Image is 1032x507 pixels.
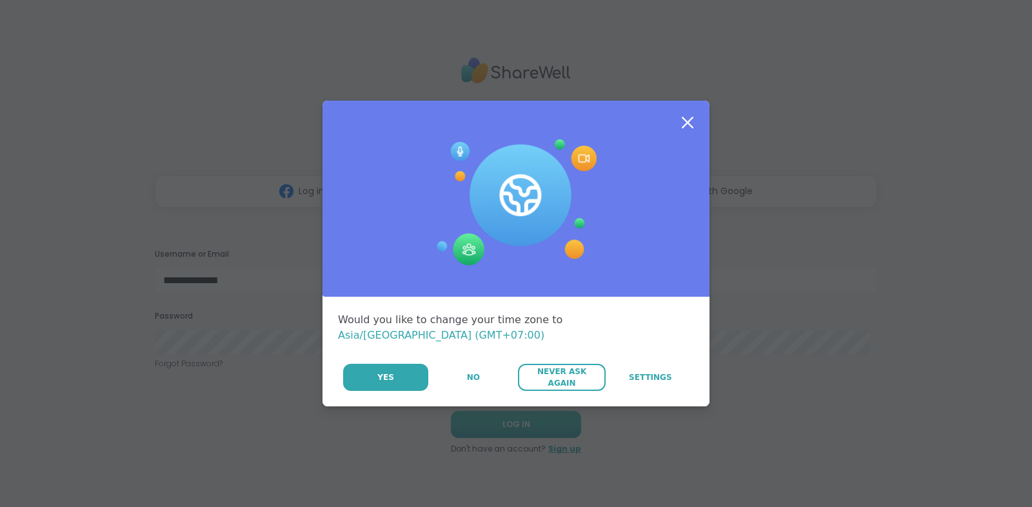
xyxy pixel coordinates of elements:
[338,312,694,343] div: Would you like to change your time zone to
[607,364,694,391] a: Settings
[524,366,599,389] span: Never Ask Again
[435,139,597,266] img: Session Experience
[629,372,672,383] span: Settings
[343,364,428,391] button: Yes
[430,364,517,391] button: No
[467,372,480,383] span: No
[377,372,394,383] span: Yes
[338,329,544,341] span: Asia/[GEOGRAPHIC_DATA] (GMT+07:00)
[518,364,605,391] button: Never Ask Again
